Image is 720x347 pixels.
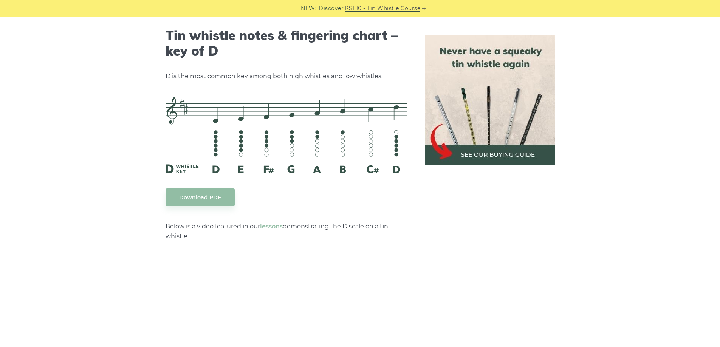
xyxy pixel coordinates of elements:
[166,28,407,59] h2: Tin whistle notes & fingering chart – key of D
[166,71,407,81] p: D is the most common key among both high whistles and low whistles.
[166,188,235,206] a: Download PDF
[301,4,316,13] span: NEW:
[166,222,407,241] p: Below is a video featured in our demonstrating the D scale on a tin whistle.
[166,97,407,173] img: D Whistle Fingering Chart And Notes
[345,4,420,13] a: PST10 - Tin Whistle Course
[319,4,344,13] span: Discover
[425,35,555,165] img: tin whistle buying guide
[260,223,283,230] a: lessons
